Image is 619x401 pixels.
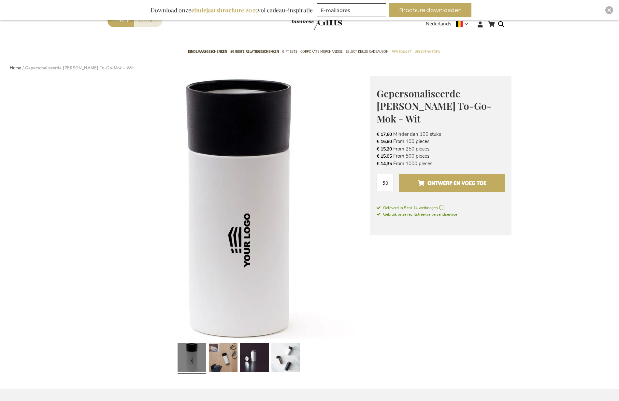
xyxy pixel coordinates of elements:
[377,161,392,167] span: € 14,35
[108,76,370,339] img: Personalised Otis Thermo To-Go-Mug
[317,3,386,17] input: E-mailadres
[605,6,613,14] div: Close
[414,48,440,55] span: Gelegenheden
[377,174,394,191] input: Aantal
[240,340,269,376] a: Personalised Otis Thermo To-Go-Mug
[377,211,457,217] a: Gebruik onze rechtstreekse verzendservice
[377,131,505,138] li: Minder dan 100 stuks
[377,160,505,167] li: From 1000 pieces
[377,153,392,159] span: € 15,05
[282,48,297,55] span: Gift Sets
[377,138,505,145] li: From 100 pieces
[377,205,505,211] a: Geleverd in 5 tot 14 werkdagen
[230,48,279,55] span: 50 beste relatiegeschenken
[377,131,392,137] span: € 17,60
[191,6,258,14] b: eindejaarsbrochure 2025
[377,152,505,160] li: From 500 pieces
[377,146,392,152] span: € 15,20
[134,15,162,27] a: Contact
[399,174,505,192] button: Ontwerp en voeg toe
[377,138,392,145] span: € 16,80
[377,212,457,217] span: Gebruik onze rechtstreekse verzendservice
[426,20,451,28] span: Nederlands
[10,65,21,71] a: Home
[317,3,388,19] form: marketing offers and promotions
[426,20,472,28] div: Nederlands
[25,65,134,71] strong: Gepersonaliseerde [PERSON_NAME] To-Go-Mok - Wit
[377,87,492,125] span: Gepersonaliseerde [PERSON_NAME] To-Go-Mok - Wit
[209,340,238,376] a: Personalised Otis Thermo To-Go-Mug
[188,48,227,55] span: Eindejaarsgeschenken
[607,8,611,12] img: Close
[392,48,411,55] span: Per Budget
[377,145,505,152] li: From 250 pieces
[389,3,471,17] button: Brochure downloaden
[178,340,206,376] a: Personalised Otis Thermo To-Go-Mug
[346,48,388,55] span: Select Keuze Cadeaubon
[418,178,486,188] span: Ontwerp en voeg toe
[271,340,300,376] a: Personalised Otis Thermo To-Go-Mug
[300,48,343,55] span: Corporate Merchandise
[148,3,316,17] div: Download onze vol cadeau-inspiratie
[108,15,134,27] a: Offerte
